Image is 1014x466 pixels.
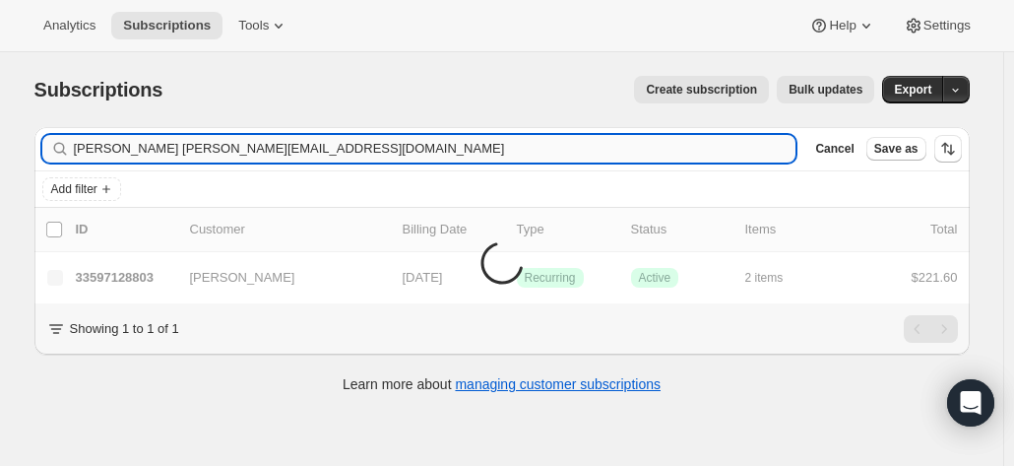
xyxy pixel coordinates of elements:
span: Export [894,82,931,98]
span: Subscriptions [34,79,163,100]
p: Learn more about [343,374,661,394]
span: Add filter [51,181,97,197]
button: Bulk updates [777,76,874,103]
button: Subscriptions [111,12,222,39]
button: Add filter [42,177,121,201]
button: Sort the results [934,135,962,163]
button: Cancel [807,137,861,161]
span: Bulk updates [789,82,862,98]
span: Create subscription [646,82,757,98]
a: managing customer subscriptions [455,376,661,392]
span: Tools [238,18,269,33]
button: Analytics [32,12,107,39]
input: Filter subscribers [74,135,796,163]
button: Settings [892,12,982,39]
button: Export [882,76,943,103]
button: Help [797,12,887,39]
button: Save as [866,137,926,161]
span: Settings [923,18,971,33]
nav: Pagination [904,315,958,343]
span: Help [829,18,856,33]
button: Create subscription [634,76,769,103]
span: Save as [874,141,919,157]
span: Analytics [43,18,95,33]
button: Tools [226,12,300,39]
p: Showing 1 to 1 of 1 [70,319,179,339]
span: Subscriptions [123,18,211,33]
div: Open Intercom Messenger [947,379,994,427]
span: Cancel [815,141,854,157]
